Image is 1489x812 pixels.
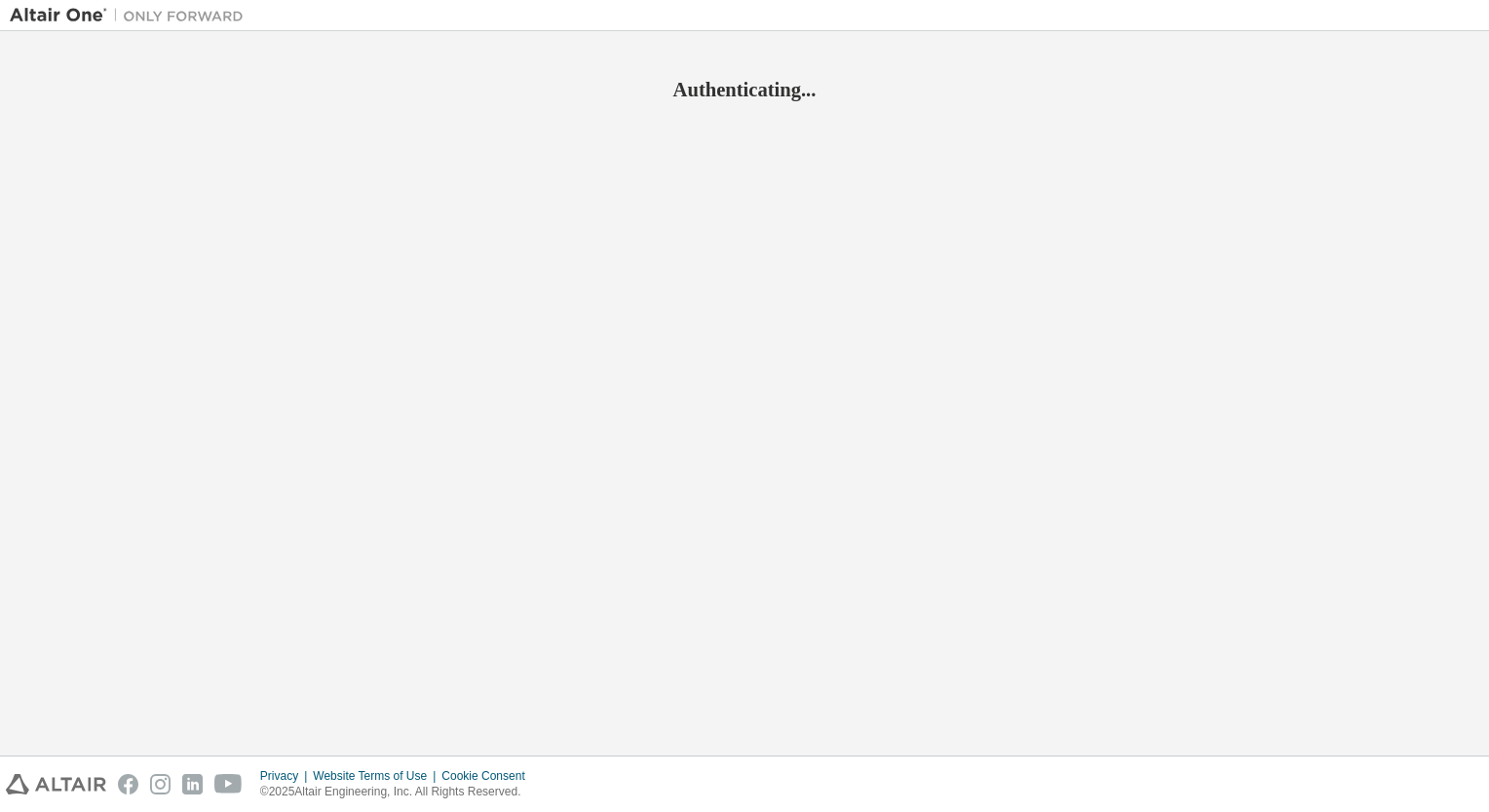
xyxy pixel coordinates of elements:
[10,77,1479,102] h2: Authenticating...
[118,774,138,794] img: facebook.svg
[6,774,106,794] img: altair_logo.svg
[10,6,253,25] img: Altair One
[150,774,171,794] img: instagram.svg
[182,774,203,794] img: linkedin.svg
[260,784,537,800] p: © 2025 Altair Engineering, Inc. All Rights Reserved.
[260,768,313,784] div: Privacy
[441,768,536,784] div: Cookie Consent
[313,768,441,784] div: Website Terms of Use
[214,774,243,794] img: youtube.svg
